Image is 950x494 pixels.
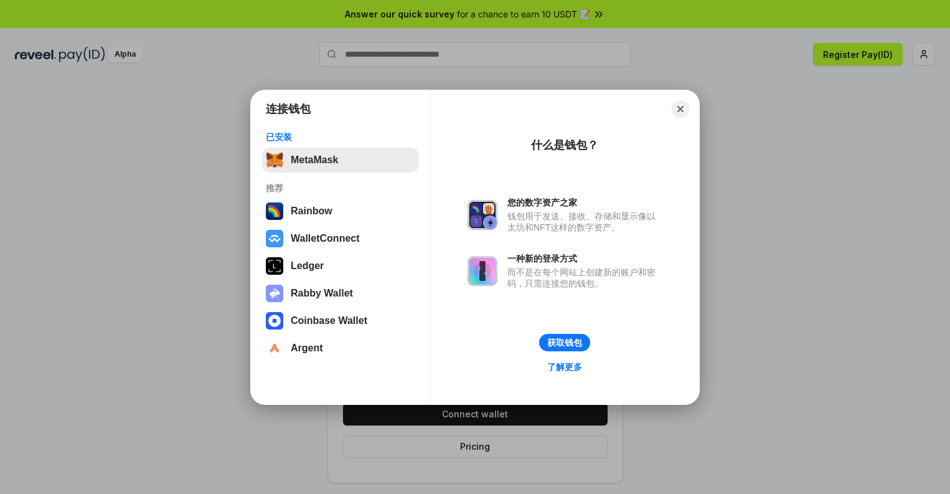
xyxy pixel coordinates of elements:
div: Ledger [291,260,324,272]
div: Argent [291,343,323,354]
a: 了解更多 [540,359,590,375]
button: Rabby Wallet [262,281,418,306]
button: WalletConnect [262,226,418,251]
div: 获取钱包 [547,337,582,348]
div: Coinbase Wallet [291,315,367,326]
button: Coinbase Wallet [262,308,418,333]
div: 一种新的登录方式 [507,253,662,264]
div: 了解更多 [547,361,582,373]
div: 已安装 [266,131,415,143]
div: WalletConnect [291,233,360,244]
div: MetaMask [291,154,338,166]
button: Ledger [262,254,418,278]
img: svg+xml,%3Csvg%20width%3D%2228%22%20height%3D%2228%22%20viewBox%3D%220%200%2028%2028%22%20fill%3D... [266,340,283,357]
div: 推荐 [266,183,415,194]
button: 获取钱包 [539,334,590,351]
img: svg+xml,%3Csvg%20xmlns%3D%22http%3A%2F%2Fwww.w3.org%2F2000%2Fsvg%22%20fill%3D%22none%22%20viewBox... [266,285,283,302]
button: Close [672,100,689,118]
h1: 连接钱包 [266,102,311,116]
img: svg+xml,%3Csvg%20width%3D%22120%22%20height%3D%22120%22%20viewBox%3D%220%200%20120%20120%22%20fil... [266,202,283,220]
img: svg+xml,%3Csvg%20xmlns%3D%22http%3A%2F%2Fwww.w3.org%2F2000%2Fsvg%22%20fill%3D%22none%22%20viewBox... [468,256,497,286]
img: svg+xml,%3Csvg%20fill%3D%22none%22%20height%3D%2233%22%20viewBox%3D%220%200%2035%2033%22%20width%... [266,151,283,169]
div: 您的数字资产之家 [507,197,662,208]
img: svg+xml,%3Csvg%20width%3D%2228%22%20height%3D%2228%22%20viewBox%3D%220%200%2028%2028%22%20fill%3D... [266,230,283,247]
button: Argent [262,336,418,361]
div: Rabby Wallet [291,288,353,299]
div: 钱包用于发送、接收、存储和显示像以太坊和NFT这样的数字资产。 [507,211,662,233]
img: svg+xml,%3Csvg%20xmlns%3D%22http%3A%2F%2Fwww.w3.org%2F2000%2Fsvg%22%20fill%3D%22none%22%20viewBox... [468,200,497,230]
img: svg+xml,%3Csvg%20width%3D%2228%22%20height%3D%2228%22%20viewBox%3D%220%200%2028%2028%22%20fill%3D... [266,312,283,330]
button: MetaMask [262,148,418,173]
button: Rainbow [262,199,418,224]
img: svg+xml,%3Csvg%20xmlns%3D%22http%3A%2F%2Fwww.w3.org%2F2000%2Fsvg%22%20width%3D%2228%22%20height%3... [266,257,283,275]
div: 而不是在每个网站上创建新的账户和密码，只需连接您的钱包。 [507,267,662,289]
div: Rainbow [291,206,332,217]
div: 什么是钱包？ [531,138,598,153]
